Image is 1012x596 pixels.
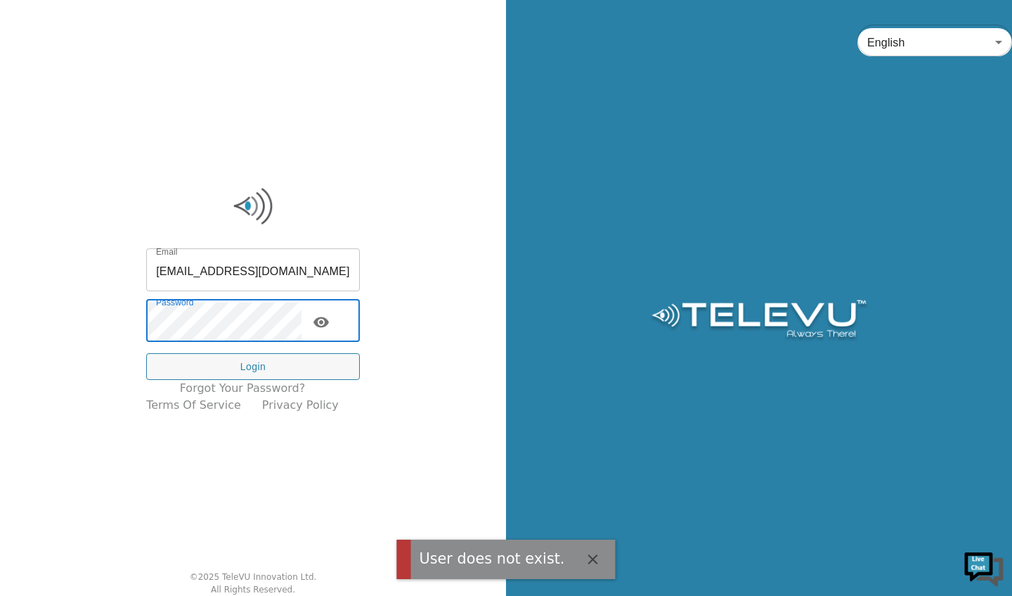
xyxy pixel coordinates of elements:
[262,397,339,414] a: Privacy Policy
[180,380,306,397] a: Forgot your password?
[963,547,1005,589] img: Chat Widget
[190,571,317,583] div: © 2025 TeleVU Innovation Ltd.
[146,185,360,227] img: Logo
[307,308,335,336] button: toggle password visibility
[73,74,236,92] div: Chat with us now
[857,23,1012,62] div: English
[420,548,565,570] div: User does not exist.
[7,384,268,433] textarea: Type your message and hit 'Enter'
[24,65,59,101] img: d_736959983_company_1615157101543_736959983
[146,353,360,381] button: Login
[82,177,194,319] span: We're online!
[231,7,264,41] div: Minimize live chat window
[649,300,868,342] img: Logo
[146,397,241,414] a: Terms of Service
[211,583,295,596] div: All Rights Reserved.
